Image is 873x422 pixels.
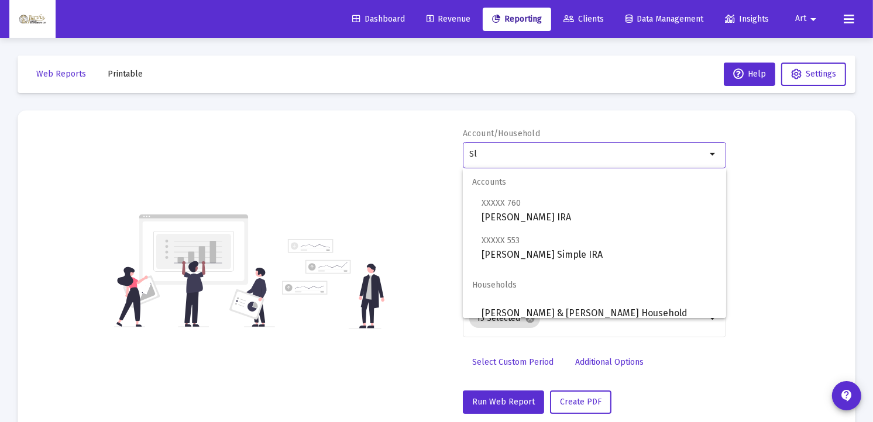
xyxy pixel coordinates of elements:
mat-icon: arrow_drop_down [806,8,820,31]
span: Data Management [625,14,703,24]
span: Web Reports [36,69,86,79]
button: Web Reports [27,63,95,86]
a: Clients [554,8,613,31]
img: reporting [114,213,275,328]
span: Revenue [427,14,470,24]
span: Create PDF [560,397,602,407]
span: [PERSON_NAME] IRA [482,196,717,224]
a: Dashboard [343,8,414,31]
span: Run Web Report [472,397,535,407]
input: Search or select an account or household [469,150,706,159]
span: Printable [108,69,143,79]
button: Help [724,63,775,86]
span: Help [733,69,766,79]
span: XXXXX 760 [482,198,521,208]
mat-chip: 15 Selected [469,309,540,328]
mat-icon: contact_support [840,389,854,403]
mat-icon: cancel [525,313,535,324]
span: XXXXX 553 [482,236,520,245]
span: Accounts [463,168,726,196]
span: Insights [725,14,769,24]
span: Dashboard [352,14,405,24]
span: Art [795,14,806,24]
button: Settings [781,63,846,86]
a: Data Management [616,8,713,31]
button: Printable [98,63,152,86]
button: Create PDF [550,390,611,414]
button: Art [781,7,834,30]
a: Insights [716,8,778,31]
img: reporting-alt [282,239,384,328]
span: Clients [563,14,604,24]
span: Households [463,271,726,299]
mat-chip-list: Selection [469,307,706,330]
span: [PERSON_NAME] Simple IRA [482,233,717,262]
a: Reporting [483,8,551,31]
span: Additional Options [575,357,644,367]
a: Revenue [417,8,480,31]
mat-icon: arrow_drop_down [706,147,720,161]
span: Reporting [492,14,542,24]
span: [PERSON_NAME] & [PERSON_NAME] Household [482,299,717,327]
button: Run Web Report [463,390,544,414]
span: Select Custom Period [472,357,554,367]
img: Dashboard [18,8,47,31]
span: Settings [806,69,836,79]
label: Account/Household [463,129,540,139]
mat-icon: arrow_drop_down [706,312,720,326]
